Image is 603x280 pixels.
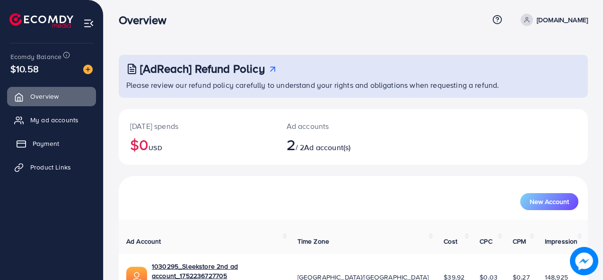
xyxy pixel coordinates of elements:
[7,110,96,129] a: My ad accounts
[149,143,162,153] span: USD
[7,134,96,153] a: Payment
[287,136,381,153] h2: / 2
[10,52,61,61] span: Ecomdy Balance
[126,237,161,246] span: Ad Account
[30,115,79,125] span: My ad accounts
[83,18,94,29] img: menu
[83,65,93,74] img: image
[130,120,264,132] p: [DATE] spends
[126,79,582,91] p: Please review our refund policy carefully to understand your rights and obligations when requesti...
[7,87,96,106] a: Overview
[545,237,578,246] span: Impression
[520,193,578,210] button: New Account
[30,162,71,172] span: Product Links
[517,14,588,26] a: [DOMAIN_NAME]
[30,92,59,101] span: Overview
[537,14,588,25] p: [DOMAIN_NAME]
[513,237,526,246] span: CPM
[287,120,381,132] p: Ad accounts
[530,198,569,205] span: New Account
[9,13,73,28] img: logo
[7,158,96,177] a: Product Links
[10,62,39,76] span: $10.58
[130,136,264,153] h2: $0
[119,13,174,27] h3: Overview
[140,62,265,76] h3: [AdReach] Refund Policy
[444,237,457,246] span: Cost
[304,142,350,153] span: Ad account(s)
[287,134,296,155] span: 2
[480,237,492,246] span: CPC
[570,247,598,275] img: image
[297,237,329,246] span: Time Zone
[33,139,59,148] span: Payment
